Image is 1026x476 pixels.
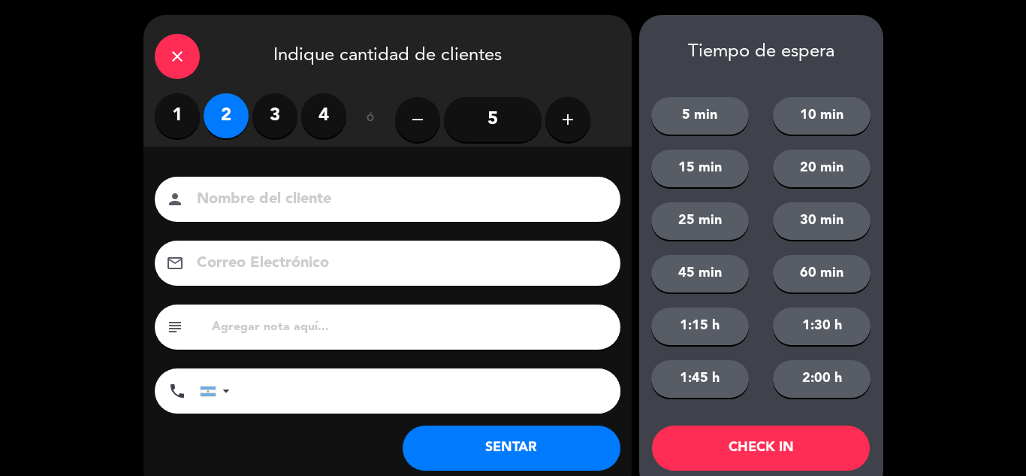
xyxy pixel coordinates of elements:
button: 15 min [651,150,749,187]
label: 1 [155,93,200,138]
i: close [168,47,186,65]
label: 4 [301,93,346,138]
div: Indique cantidad de clientes [143,15,632,93]
input: Nombre del cliente [195,186,601,213]
label: 3 [252,93,297,138]
i: subject [166,318,184,336]
button: 2:00 h [773,360,871,398]
input: Correo Electrónico [195,250,601,277]
i: phone [168,382,186,400]
label: 2 [204,93,249,138]
input: Agregar nota aquí... [210,317,609,338]
button: 20 min [773,150,871,187]
button: 1:30 h [773,308,871,345]
button: remove [395,97,440,142]
button: 60 min [773,255,871,293]
div: Tiempo de espera [639,41,883,63]
button: 10 min [773,97,871,135]
i: email [166,254,184,272]
button: CHECK IN [652,426,870,471]
button: 25 min [651,202,749,240]
button: 45 min [651,255,749,293]
i: person [166,190,184,208]
button: 1:45 h [651,360,749,398]
button: add [545,97,590,142]
i: remove [409,111,427,129]
div: Argentina: +54 [201,369,235,413]
button: SENTAR [403,426,620,471]
i: add [559,111,577,129]
button: 30 min [773,202,871,240]
button: 5 min [651,97,749,135]
div: ó [346,93,395,146]
button: 1:15 h [651,308,749,345]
